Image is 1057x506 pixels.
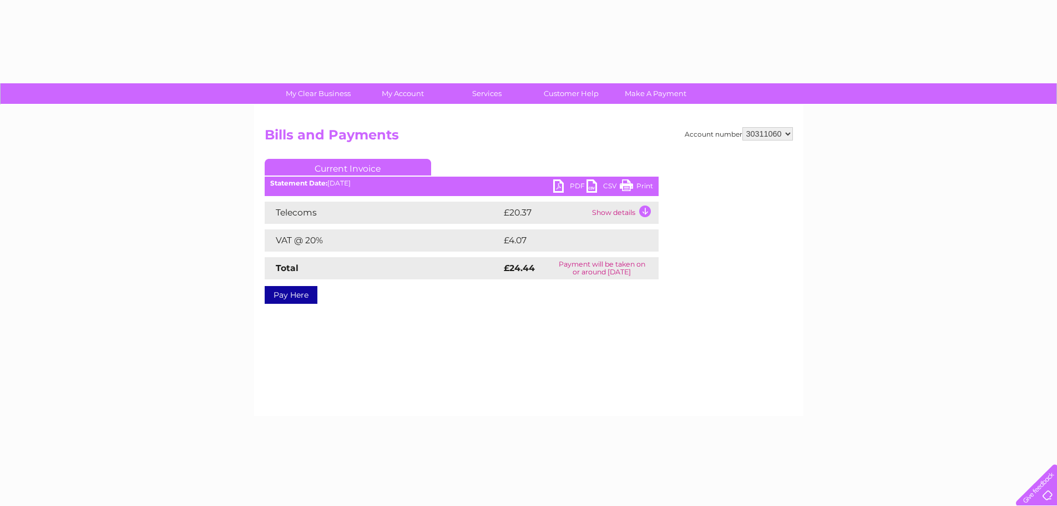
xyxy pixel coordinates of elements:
div: Account number [685,127,793,141]
a: Pay Here [265,286,317,304]
td: Show details [589,202,659,224]
td: Payment will be taken on or around [DATE] [545,257,658,279]
a: Customer Help [525,83,617,104]
b: Statement Date: [270,179,327,187]
h2: Bills and Payments [265,127,793,148]
a: PDF [553,179,586,196]
td: Telecoms [265,202,501,224]
div: [DATE] [265,179,659,187]
strong: Total [276,263,299,273]
td: £20.37 [501,202,589,224]
a: My Clear Business [272,83,364,104]
td: £4.07 [501,229,633,252]
strong: £24.44 [504,263,535,273]
td: VAT @ 20% [265,229,501,252]
a: My Account [357,83,448,104]
a: Services [441,83,533,104]
a: CSV [586,179,620,196]
a: Print [620,179,653,196]
a: Current Invoice [265,159,431,176]
a: Make A Payment [610,83,701,104]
